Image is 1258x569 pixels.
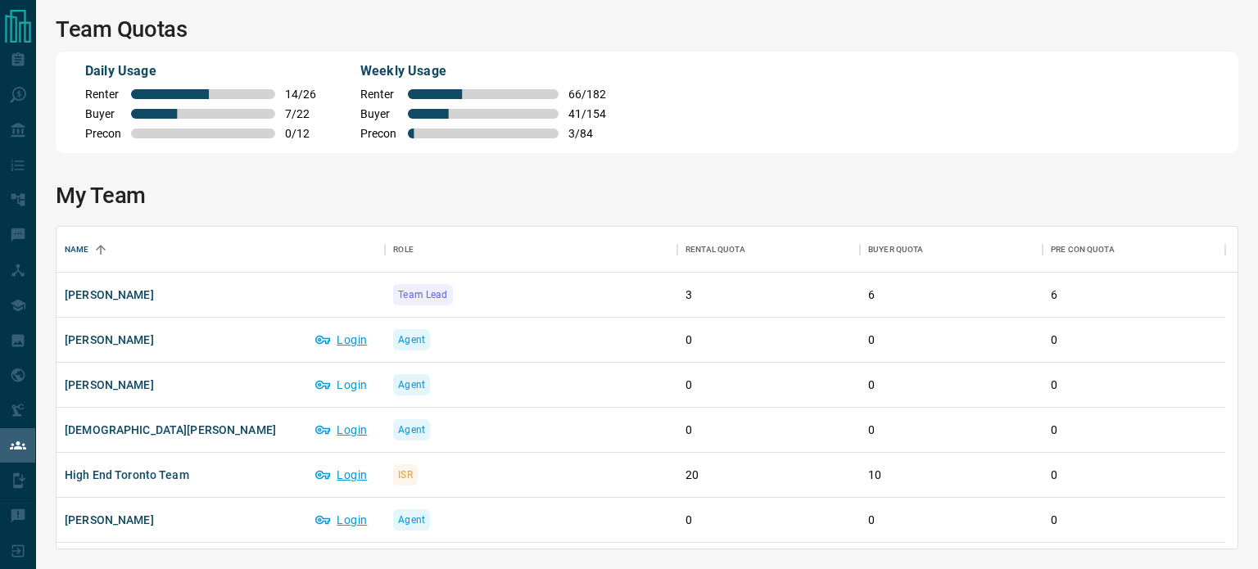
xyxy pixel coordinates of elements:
[85,107,121,120] span: Buyer
[360,61,606,81] p: Weekly Usage
[398,377,425,393] span: Agent
[307,462,377,488] button: Login
[85,61,321,81] p: Daily Usage
[868,227,923,273] div: Buyer Quota
[307,327,377,353] button: Login
[868,287,1034,304] p: 6
[686,512,852,529] p: 0
[398,512,425,528] span: Agent
[868,422,1034,439] p: 0
[868,332,1034,349] p: 0
[568,88,606,101] span: 66 / 182
[65,467,189,483] span: High End Toronto Team
[56,183,1238,209] h1: My Team
[686,332,852,349] p: 0
[57,227,385,273] div: Name
[307,372,377,398] button: Login
[1051,287,1217,304] p: 6
[1051,227,1115,273] div: Pre Con Quota
[868,512,1034,529] p: 0
[65,422,276,438] span: [DEMOGRAPHIC_DATA][PERSON_NAME]
[1051,422,1217,439] p: 0
[65,332,154,348] span: [PERSON_NAME]
[65,287,154,303] span: [PERSON_NAME]
[285,127,321,140] span: 0 / 12
[398,467,412,483] span: ISR
[1051,512,1217,529] p: 0
[686,287,852,304] p: 3
[307,507,377,533] button: Login
[1043,227,1225,273] div: Pre Con Quota
[85,88,121,101] span: Renter
[677,227,860,273] div: Rental Quota
[868,467,1034,484] p: 10
[686,422,852,439] p: 0
[686,467,852,484] p: 20
[56,16,1238,43] h1: Team Quotas
[1051,332,1217,349] p: 0
[393,227,414,273] div: Role
[398,287,447,303] span: Team Lead
[65,512,154,528] span: [PERSON_NAME]
[360,107,398,120] span: Buyer
[568,127,606,140] span: 3 / 84
[85,127,121,140] span: Precon
[860,227,1043,273] div: Buyer Quota
[307,417,377,443] button: Login
[65,227,89,273] div: Name
[360,127,398,140] span: Precon
[1051,467,1217,484] p: 0
[868,377,1034,394] p: 0
[686,227,745,273] div: Rental Quota
[285,107,321,120] span: 7 / 22
[568,107,606,120] span: 41 / 154
[360,88,398,101] span: Renter
[686,377,852,394] p: 0
[385,227,677,273] div: Role
[1051,377,1217,394] p: 0
[398,422,425,438] span: Agent
[285,88,321,101] span: 14 / 26
[65,377,154,393] span: [PERSON_NAME]
[89,238,112,261] button: Sort
[398,332,425,348] span: Agent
